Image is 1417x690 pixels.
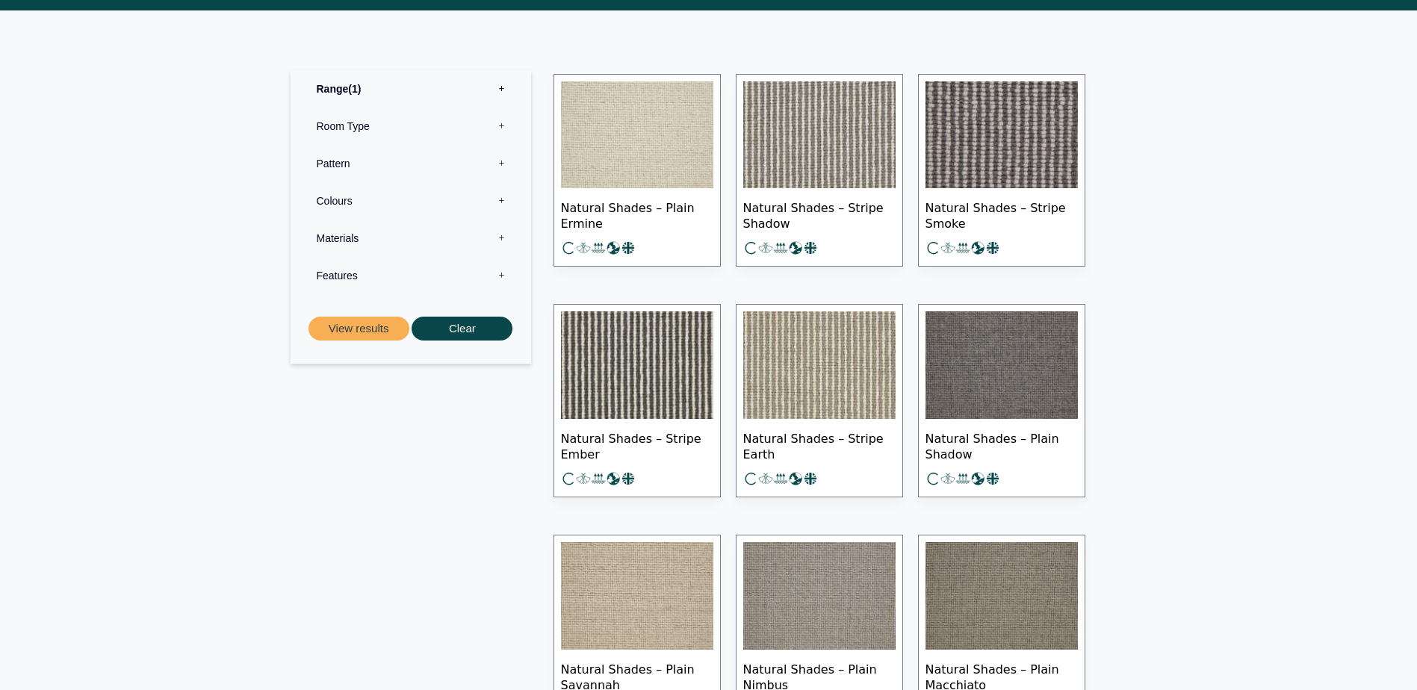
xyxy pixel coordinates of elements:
a: Natural Shades – Plain Shadow [918,304,1085,497]
a: Natural Shades – Stripe Smoke [918,74,1085,267]
span: Natural Shades – Stripe Shadow [743,188,896,240]
img: dark and light grey stripe [925,81,1078,189]
span: Natural Shades – Plain Ermine [561,188,713,240]
button: View results [308,317,409,341]
label: Room Type [302,108,520,145]
span: 1 [348,83,361,95]
span: Natural Shades – Plain Shadow [925,419,1078,471]
img: Plain soft cream [561,81,713,189]
img: Soft beige & cream stripe [743,311,896,419]
span: Natural Shades – Stripe Smoke [925,188,1078,240]
span: Natural Shades – Stripe Earth [743,419,896,471]
label: Features [302,257,520,294]
a: Natural Shades – Stripe Ember [554,304,721,497]
span: Natural Shades – Stripe Ember [561,419,713,471]
img: Plain Nimbus Mid Grey [743,542,896,650]
img: Cream & Grey Stripe [561,311,713,419]
label: Range [302,70,520,108]
img: Plain Macchiato [925,542,1078,650]
img: Plain Shadow Dark Grey [925,311,1078,419]
button: Clear [412,317,512,341]
a: Natural Shades – Stripe Shadow [736,74,903,267]
a: Natural Shades – Stripe Earth [736,304,903,497]
a: Natural Shades – Plain Ermine [554,74,721,267]
label: Colours [302,182,520,220]
label: Pattern [302,145,520,182]
img: mid grey & cream stripe [743,81,896,189]
label: Materials [302,220,520,257]
img: Plain sandy tone [561,542,713,650]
